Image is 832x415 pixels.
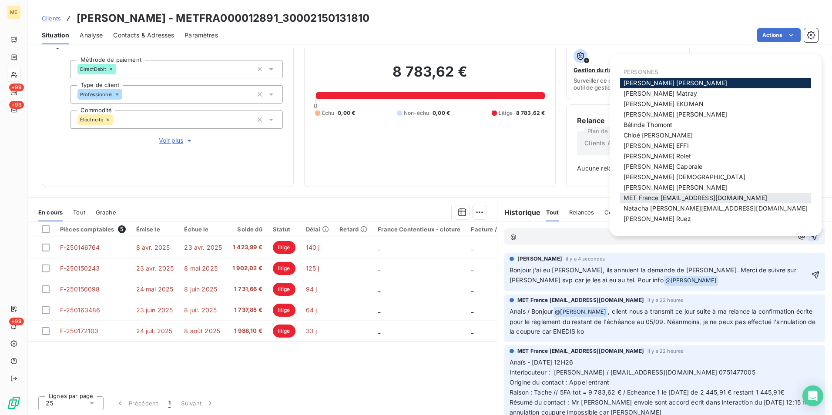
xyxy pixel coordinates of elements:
[566,256,605,261] span: il y a 4 secondes
[184,226,222,233] div: Échue le
[306,244,320,251] span: 140 j
[7,5,21,19] div: ME
[566,44,689,99] button: Gestion du risqueSurveiller ce client en intégrant votre outil de gestion des risques client.
[60,306,101,314] span: F-250163486
[232,226,262,233] div: Solde dû
[232,264,262,273] span: 1 902,02 €
[9,318,24,325] span: +99
[60,225,126,233] div: Pièces comptables
[273,283,295,296] span: litige
[517,255,562,263] span: [PERSON_NAME]
[624,131,693,139] span: Chloé [PERSON_NAME]
[510,358,573,366] span: Anaïs - [DATE] 12H26
[116,65,123,73] input: Ajouter une valeur
[9,84,24,91] span: +99
[378,306,380,314] span: _
[471,244,473,251] span: _
[510,368,755,376] span: Interlocuteur : [PERSON_NAME] / [EMAIL_ADDRESS][DOMAIN_NAME] 0751477005
[9,101,24,109] span: +99
[136,226,174,233] div: Émise le
[338,109,355,117] span: 0,00 €
[378,226,460,233] div: France Contentieux - cloture
[624,100,704,107] span: [PERSON_NAME] EKOMAN
[136,264,174,272] span: 23 avr. 2025
[184,327,220,335] span: 8 août 2025
[510,388,784,396] span: Raison : Tache // 5FA tot = 9 783,62 € / Echéance 1 le [DATE] de 2 445,91 € restant 1 445,91€
[378,244,380,251] span: _
[38,209,63,216] span: En cours
[7,85,20,99] a: +99
[499,109,513,117] span: Litige
[577,164,807,173] span: Aucune relance prévue
[647,348,683,354] span: il y a 22 heures
[554,307,607,317] span: @ [PERSON_NAME]
[122,90,129,98] input: Ajouter une valeur
[184,264,218,272] span: 8 mai 2025
[624,142,689,149] span: [PERSON_NAME] EFFI
[60,285,100,293] span: F-250156098
[471,226,530,233] div: Facture / Echéancier
[306,306,317,314] span: 64 j
[471,327,473,335] span: _
[471,264,473,272] span: _
[516,109,545,117] span: 8 783,62 €
[176,394,220,412] button: Suivant
[7,103,20,117] a: +99
[80,31,103,40] span: Analyse
[510,308,553,315] span: Anais / Bonjour
[46,399,53,408] span: 25
[339,226,367,233] div: Retard
[314,102,317,109] span: 0
[624,79,727,87] span: [PERSON_NAME] [PERSON_NAME]
[73,209,85,216] span: Tout
[273,262,295,275] span: litige
[517,347,644,355] span: MET France [EMAIL_ADDRESS][DOMAIN_NAME]
[517,296,644,304] span: MET France [EMAIL_ADDRESS][DOMAIN_NAME]
[624,90,697,97] span: [PERSON_NAME] Matray
[113,31,174,40] span: Contacts & Adresses
[510,266,798,284] span: Bonjour j'ai eu [PERSON_NAME], ils annulent la demande de [PERSON_NAME]. Merci de suivre sur [PER...
[647,298,683,303] span: il y a 22 heures
[136,306,173,314] span: 23 juin 2025
[60,244,100,251] span: F-250146764
[584,139,680,147] span: Clients Autre mode de paiement
[510,308,818,335] span: , client nous a transmit ce jour suite à ma relance la confirmation écrite pour le règlement du r...
[604,209,644,216] span: Commentaires
[546,209,559,216] span: Tout
[510,233,517,240] span: @
[96,209,116,216] span: Graphe
[185,31,218,40] span: Paramètres
[569,209,594,216] span: Relances
[624,152,691,160] span: [PERSON_NAME] Rolet
[118,225,126,233] span: 5
[510,378,609,386] span: Origine du contact : Appel entrant
[624,194,767,201] span: MET France [EMAIL_ADDRESS][DOMAIN_NAME]
[80,117,104,122] span: Électricité
[163,394,176,412] button: 1
[232,243,262,252] span: 1 423,99 €
[757,28,801,42] button: Actions
[471,285,473,293] span: _
[232,285,262,294] span: 1 731,66 €
[273,325,295,338] span: litige
[404,109,429,117] span: Non-échu
[624,204,808,212] span: Natacha [PERSON_NAME][EMAIL_ADDRESS][DOMAIN_NAME]
[624,184,727,191] span: [PERSON_NAME] [PERSON_NAME]
[80,67,107,72] span: DirectDebit
[70,136,283,145] button: Voir plus
[42,31,69,40] span: Situation
[664,276,718,286] span: @ [PERSON_NAME]
[322,109,335,117] span: Échu
[433,109,450,117] span: 0,00 €
[306,285,317,293] span: 94 j
[574,67,622,74] span: Gestion du risque
[77,10,369,26] h3: [PERSON_NAME] - METFRA000012891_30002150131810
[624,110,727,118] span: [PERSON_NAME] [PERSON_NAME]
[378,285,380,293] span: _
[471,306,473,314] span: _
[624,173,745,181] span: [PERSON_NAME] [DEMOGRAPHIC_DATA]
[378,264,380,272] span: _
[574,77,682,91] span: Surveiller ce client en intégrant votre outil de gestion des risques client.
[577,115,807,126] h6: Relance
[232,327,262,335] span: 1 988,10 €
